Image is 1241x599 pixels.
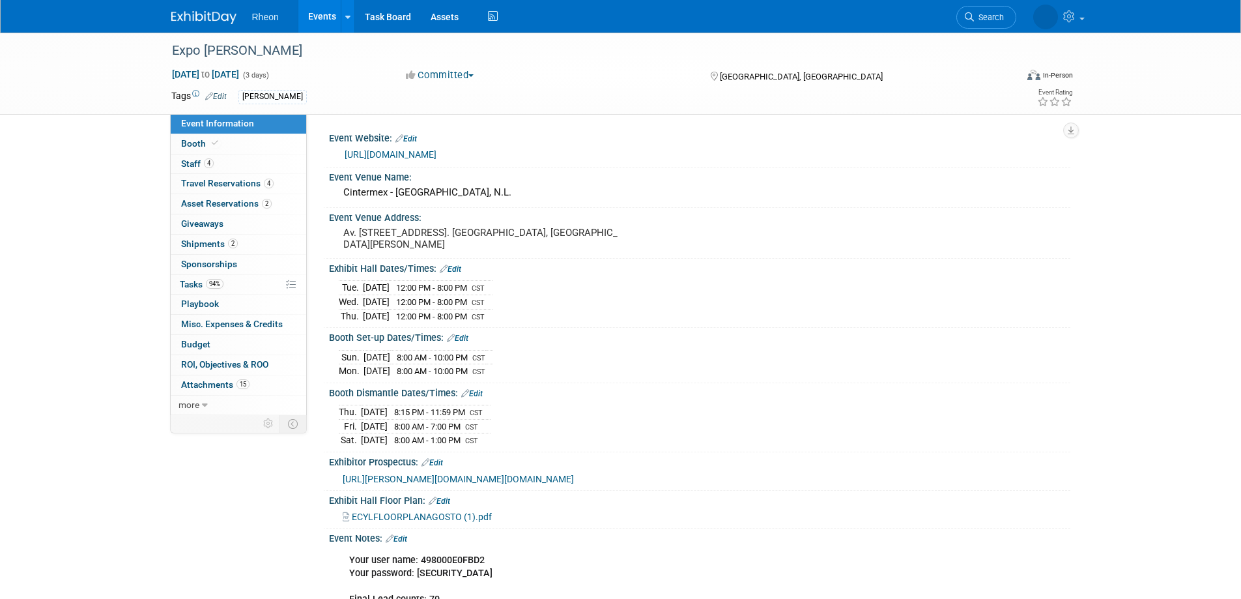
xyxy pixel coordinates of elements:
[236,379,250,389] span: 15
[252,12,279,22] span: Rheon
[181,239,238,249] span: Shipments
[470,409,483,417] span: CST
[339,295,363,310] td: Wed.
[440,265,461,274] a: Edit
[339,350,364,364] td: Sun.
[329,383,1070,400] div: Booth Dismantle Dates/Times:
[329,328,1070,345] div: Booth Set-up Dates/Times:
[394,407,465,417] span: 8:15 PM - 11:59 PM
[339,183,1061,203] div: Cintermex - [GEOGRAPHIC_DATA], N.L.
[171,154,306,174] a: Staff4
[329,529,1070,546] div: Event Notes:
[181,118,254,128] span: Event Information
[180,279,223,289] span: Tasks
[343,227,623,250] pre: Av. [STREET_ADDRESS]. [GEOGRAPHIC_DATA], [GEOGRAPHIC_DATA][PERSON_NAME]
[720,72,883,81] span: [GEOGRAPHIC_DATA], [GEOGRAPHIC_DATA]
[171,235,306,254] a: Shipments2
[401,68,479,82] button: Committed
[171,68,240,80] span: [DATE] [DATE]
[447,334,468,343] a: Edit
[396,283,467,293] span: 12:00 PM - 8:00 PM
[199,69,212,80] span: to
[397,366,468,376] span: 8:00 AM - 10:00 PM
[361,419,388,433] td: [DATE]
[279,415,306,432] td: Toggle Event Tabs
[329,208,1070,224] div: Event Venue Address:
[472,368,485,376] span: CST
[361,433,388,447] td: [DATE]
[461,389,483,398] a: Edit
[204,158,214,168] span: 4
[171,114,306,134] a: Event Information
[339,281,363,295] td: Tue.
[339,433,361,447] td: Sat.
[472,299,485,307] span: CST
[394,435,461,445] span: 8:00 AM - 1:00 PM
[361,405,388,420] td: [DATE]
[956,6,1016,29] a: Search
[242,71,269,80] span: (3 days)
[178,400,199,410] span: more
[1037,89,1072,96] div: Event Rating
[421,458,443,467] a: Edit
[329,259,1070,276] div: Exhibit Hall Dates/Times:
[349,555,492,579] b: Your user name: 498000E0FBD2 Your password: [SECURITY_DATA]
[181,198,272,209] span: Asset Reservations
[171,134,306,154] a: Booth
[329,168,1070,184] div: Event Venue Name:
[352,512,492,522] span: ECYLFLOORPLANAGOSTO (1).pdf
[1027,70,1040,80] img: Format-Inperson.png
[345,149,436,160] a: [URL][DOMAIN_NAME]
[181,359,268,370] span: ROI, Objectives & ROO
[974,12,1004,22] span: Search
[363,295,390,310] td: [DATE]
[205,92,227,101] a: Edit
[472,284,485,293] span: CST
[181,299,219,309] span: Playbook
[181,339,210,349] span: Budget
[171,89,227,104] td: Tags
[1033,5,1058,29] img: Towa Masuyama
[472,354,485,362] span: CST
[171,174,306,194] a: Travel Reservations4
[181,319,283,329] span: Misc. Expenses & Credits
[171,335,306,355] a: Budget
[181,158,214,169] span: Staff
[181,178,274,188] span: Travel Reservations
[206,279,223,289] span: 94%
[429,497,450,506] a: Edit
[181,138,221,149] span: Booth
[339,309,363,323] td: Thu.
[212,139,218,147] i: Booth reservation complete
[394,422,461,431] span: 8:00 AM - 7:00 PM
[343,512,492,522] a: ECYLFLOORPLANAGOSTO (1).pdf
[939,68,1074,87] div: Event Format
[329,452,1070,469] div: Exhibitor Prospectus:
[343,474,574,484] a: [URL][PERSON_NAME][DOMAIN_NAME][DOMAIN_NAME]
[339,364,364,378] td: Mon.
[1042,70,1073,80] div: In-Person
[465,423,478,431] span: CST
[257,415,280,432] td: Personalize Event Tab Strip
[262,199,272,209] span: 2
[171,396,306,415] a: more
[339,419,361,433] td: Fri.
[167,39,997,63] div: Expo [PERSON_NAME]
[171,214,306,234] a: Giveaways
[238,90,307,104] div: [PERSON_NAME]
[171,275,306,295] a: Tasks94%
[171,355,306,375] a: ROI, Objectives & ROO
[171,315,306,334] a: Misc. Expenses & Credits
[396,297,467,307] span: 12:00 PM - 8:00 PM
[181,259,237,269] span: Sponsorships
[171,375,306,395] a: Attachments15
[396,312,467,321] span: 12:00 PM - 8:00 PM
[171,11,236,24] img: ExhibitDay
[364,350,390,364] td: [DATE]
[228,239,238,248] span: 2
[472,313,485,321] span: CST
[264,179,274,188] span: 4
[339,405,361,420] td: Thu.
[397,353,468,362] span: 8:00 AM - 10:00 PM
